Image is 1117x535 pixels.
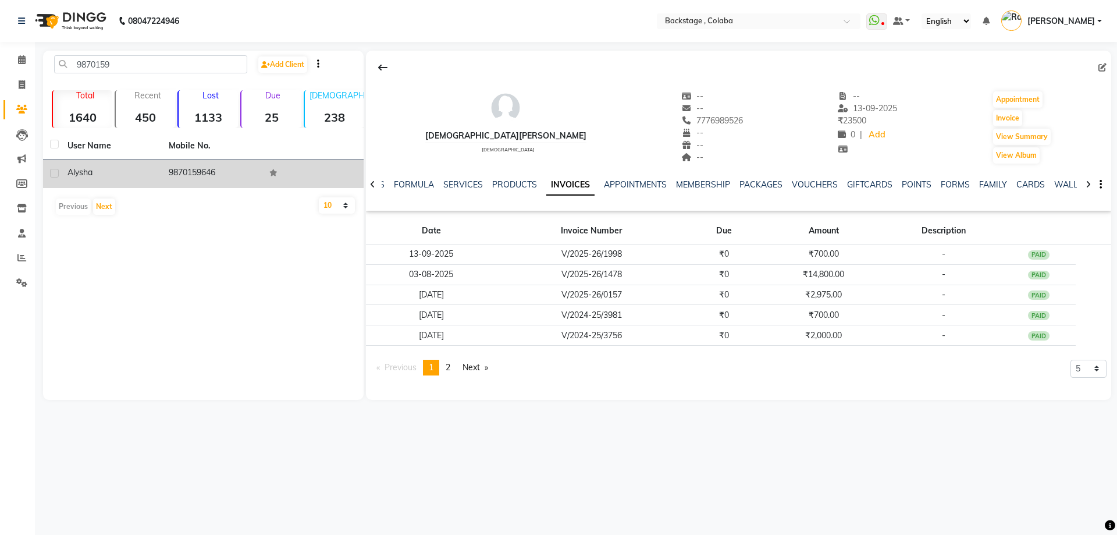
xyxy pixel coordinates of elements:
th: Mobile No. [162,133,263,160]
p: Lost [183,90,238,101]
div: PAID [1028,290,1050,300]
b: 08047224946 [128,5,179,37]
th: Date [366,218,497,245]
strong: 1640 [53,110,112,125]
span: - [942,249,945,259]
span: - [942,269,945,279]
span: -- [681,103,703,114]
span: -- [681,152,703,162]
p: Total [58,90,112,101]
span: -- [681,91,703,101]
nav: Pagination [371,360,495,375]
a: WALLET [1054,179,1087,190]
strong: 450 [116,110,175,125]
td: ₹0 [686,305,762,325]
a: Add Client [258,56,307,73]
td: ₹700.00 [762,245,885,265]
button: View Album [993,147,1040,164]
div: PAID [1028,311,1050,320]
a: PRODUCTS [492,179,537,190]
span: 2 [446,362,450,373]
span: 1 [429,362,433,373]
div: PAID [1028,271,1050,280]
th: Invoice Number [497,218,687,245]
td: V/2024-25/3756 [497,325,687,346]
th: Amount [762,218,885,245]
a: MEMBERSHIP [676,179,730,190]
a: FORMULA [394,179,434,190]
td: 03-08-2025 [366,264,497,285]
strong: 238 [305,110,364,125]
p: Due [244,90,301,101]
div: PAID [1028,331,1050,341]
td: ₹2,975.00 [762,285,885,305]
strong: 25 [241,110,301,125]
a: SERVICES [443,179,483,190]
span: - [942,330,945,341]
a: APPOINTMENTS [604,179,667,190]
a: FORMS [941,179,970,190]
span: | [860,129,862,141]
span: - [942,289,945,300]
input: Search by Name/Mobile/Email/Code [54,55,247,73]
a: VOUCHERS [792,179,838,190]
a: CARDS [1016,179,1045,190]
th: User Name [61,133,162,160]
span: 13-09-2025 [838,103,897,114]
span: - [942,310,945,320]
td: [DATE] [366,285,497,305]
div: Back to Client [371,56,395,79]
button: View Summary [993,129,1051,145]
p: Recent [120,90,175,101]
span: 0 [838,129,855,140]
span: -- [681,127,703,138]
a: Add [867,127,887,143]
a: FAMILY [979,179,1007,190]
span: ₹ [838,115,843,126]
button: Next [93,199,115,215]
td: ₹14,800.00 [762,264,885,285]
button: Invoice [993,110,1022,126]
div: [DEMOGRAPHIC_DATA][PERSON_NAME] [425,130,586,142]
td: V/2025-26/1478 [497,264,687,285]
strong: 1133 [179,110,238,125]
span: -- [681,140,703,150]
th: Description [885,218,1002,245]
span: Alysha [67,167,93,178]
td: ₹0 [686,264,762,285]
td: ₹0 [686,285,762,305]
img: avatar [488,90,523,125]
a: INVOICES [546,175,595,196]
span: [PERSON_NAME] [1027,15,1095,27]
span: -- [838,91,860,101]
img: logo [30,5,109,37]
td: 9870159646 [162,160,263,188]
span: 23500 [838,115,866,126]
td: ₹0 [686,325,762,346]
a: GIFTCARDS [847,179,892,190]
a: PACKAGES [739,179,782,190]
td: ₹2,000.00 [762,325,885,346]
td: ₹0 [686,245,762,265]
th: Due [686,218,762,245]
a: POINTS [902,179,931,190]
td: V/2024-25/3981 [497,305,687,325]
td: [DATE] [366,305,497,325]
span: [DEMOGRAPHIC_DATA] [482,147,535,153]
span: Previous [385,362,417,373]
td: V/2025-26/1998 [497,245,687,265]
td: ₹700.00 [762,305,885,325]
span: 7776989526 [681,115,743,126]
a: Next [457,360,494,375]
button: Appointment [993,91,1043,108]
img: Rashmi Banerjee [1001,10,1022,31]
div: PAID [1028,250,1050,260]
td: [DATE] [366,325,497,346]
td: V/2025-26/0157 [497,285,687,305]
p: [DEMOGRAPHIC_DATA] [310,90,364,101]
td: 13-09-2025 [366,245,497,265]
